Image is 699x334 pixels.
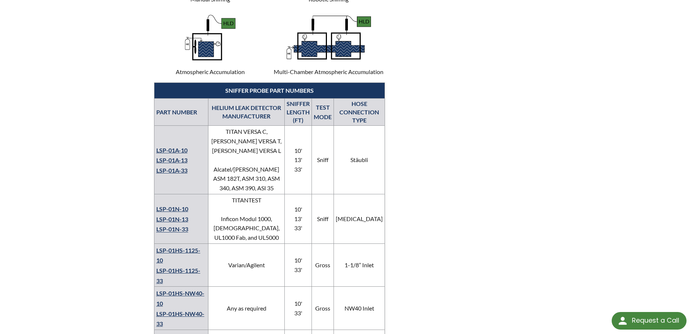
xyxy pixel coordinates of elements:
[208,126,285,194] td: TITAN VERSA C, [PERSON_NAME] VERSA T, [PERSON_NAME] VERSA L Alcatel/[PERSON_NAME] ASM 182T, ASM 3...
[312,243,334,287] td: Gross
[156,147,188,154] a: LSP-01A-10
[285,194,312,243] td: 10' 13' 33'
[612,312,687,330] div: Request a Call
[312,99,334,126] td: TEST MODE
[156,157,188,164] a: LSP-01A-13
[208,194,285,243] td: TITANTEST Inficon Modul 1000, [DEMOGRAPHIC_DATA], UL1000 Fab, and UL5000
[208,287,285,330] td: Any as required
[183,10,238,65] img: Methods_Graphics_Atmospheric_Accumulation.jpg
[156,216,188,223] a: LSP-01N-13
[208,243,285,287] td: Varian/Agilent
[156,310,204,327] a: LSP-01HS-NW40-33
[156,267,200,284] a: LSP-01HS-1125-33
[285,99,312,126] th: SNIFFER LENGTH (FT)
[156,167,188,174] a: LSP-01A-33
[312,287,334,330] td: Gross
[285,126,312,194] td: 10' 13' 33'
[617,315,629,327] img: round button
[156,290,204,307] a: LSP-01HS-NW40-10
[154,82,385,98] th: SNIFFER PROBE PART NUMBERS
[334,126,385,194] td: Stäubli
[632,312,679,329] div: Request a Call
[334,194,385,243] td: [MEDICAL_DATA]
[284,10,373,65] img: Methods_Graphics_Multi-Chamber_Accumulation.jpg
[154,10,267,77] p: Atmospheric Accumulation
[334,99,385,126] th: HOSE CONNECTION TYPE
[312,126,334,194] td: Sniff
[156,226,188,233] a: LSP-01N-33
[156,247,200,264] a: LSP-01HS-1125-10
[154,99,208,126] th: PART NUMBER
[312,194,334,243] td: Sniff
[156,205,188,212] a: LSP-01N-10
[285,243,312,287] td: 10' 33'
[334,243,385,287] td: 1-1/8” Inlet
[334,287,385,330] td: NW40 Inlet
[208,99,285,126] th: HELIUM LEAK DETECTOR MANUFACTURER
[285,287,312,330] td: 10' 33'
[272,10,385,77] p: Multi-Chamber Atmospheric Accumulation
